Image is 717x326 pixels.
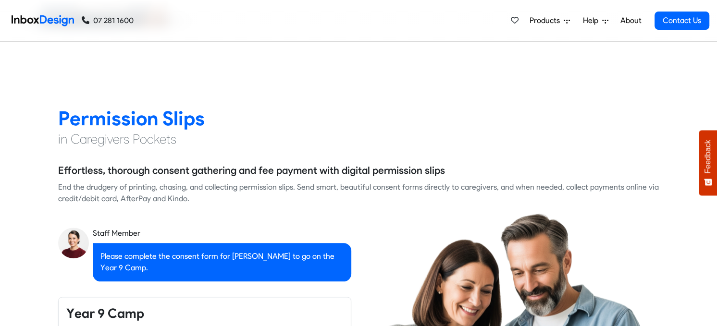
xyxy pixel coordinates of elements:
[655,12,709,30] a: Contact Us
[618,11,644,30] a: About
[579,11,612,30] a: Help
[526,11,574,30] a: Products
[58,228,89,258] img: staff_avatar.png
[58,181,659,205] div: End the drudgery of printing, chasing, and collecting permission slips. Send smart, beautiful con...
[93,243,351,281] div: Please complete the consent form for [PERSON_NAME] to go on the Year 9 Camp.
[58,106,659,131] h2: Permission Slips
[530,15,564,26] span: Products
[58,131,659,148] h4: in Caregivers Pockets
[699,130,717,195] button: Feedback - Show survey
[82,15,134,26] a: 07 281 1600
[66,305,343,322] h4: Year 9 Camp
[583,15,602,26] span: Help
[93,228,351,239] div: Staff Member
[58,163,445,178] h5: Effortless, thorough consent gathering and fee payment with digital permission slips
[704,140,712,173] span: Feedback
